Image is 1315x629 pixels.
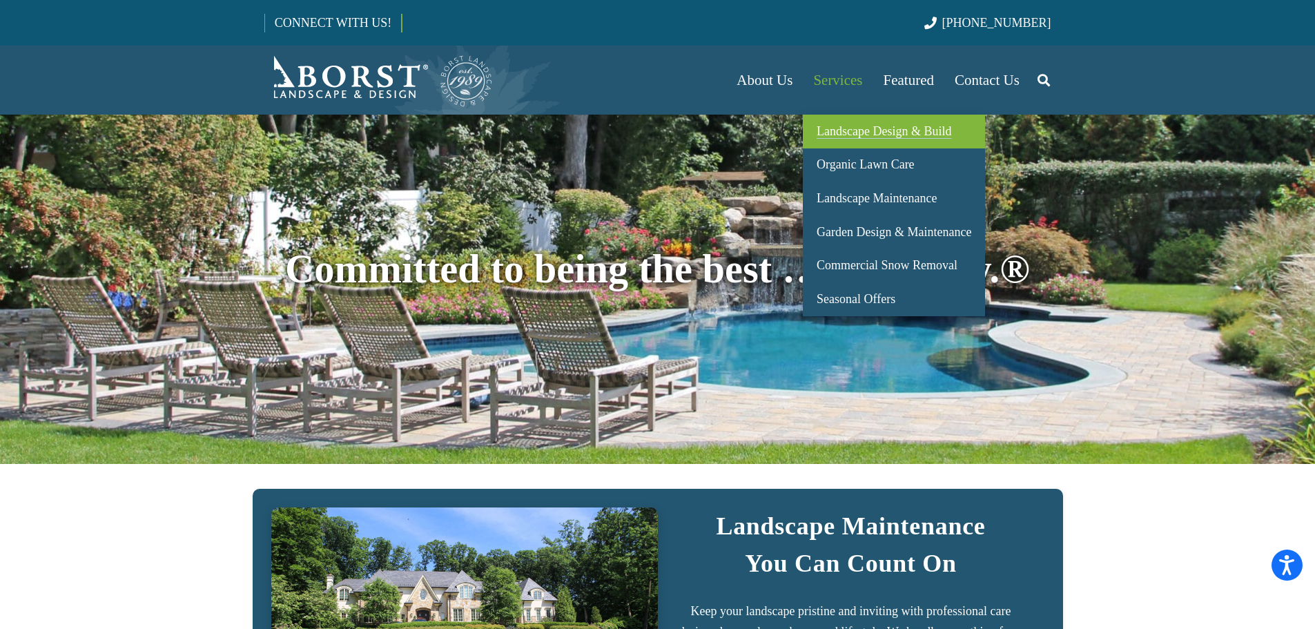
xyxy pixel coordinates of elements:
a: Services [803,46,873,115]
a: Commercial Snow Removal [803,249,985,282]
a: Garden Design & Maintenance [803,215,985,249]
span: Services [813,72,862,88]
span: Seasonal Offers [817,292,895,306]
strong: You Can Count On [745,550,957,577]
a: Organic Lawn Care [803,148,985,182]
span: Landscape Design & Build [817,124,951,138]
a: Featured [873,46,944,115]
span: Landscape Maintenance [817,191,937,205]
span: About Us [737,72,792,88]
strong: Landscape Maintenance [716,512,985,540]
span: Organic Lawn Care [817,157,915,171]
span: Contact Us [955,72,1020,88]
a: Borst-Logo [264,52,494,108]
span: [PHONE_NUMBER] [942,16,1051,30]
span: Garden Design & Maintenance [817,225,971,239]
a: Search [1030,63,1058,97]
a: About Us [726,46,803,115]
span: Commercial Snow Removal [817,258,957,272]
a: CONNECT WITH US! [265,6,401,39]
span: Committed to being the best … naturally.® [285,246,1030,291]
span: Featured [884,72,934,88]
a: Landscape Maintenance [803,182,985,215]
a: Landscape Design & Build [803,115,985,148]
a: [PHONE_NUMBER] [924,16,1051,30]
a: Seasonal Offers [803,282,985,316]
a: Contact Us [944,46,1030,115]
